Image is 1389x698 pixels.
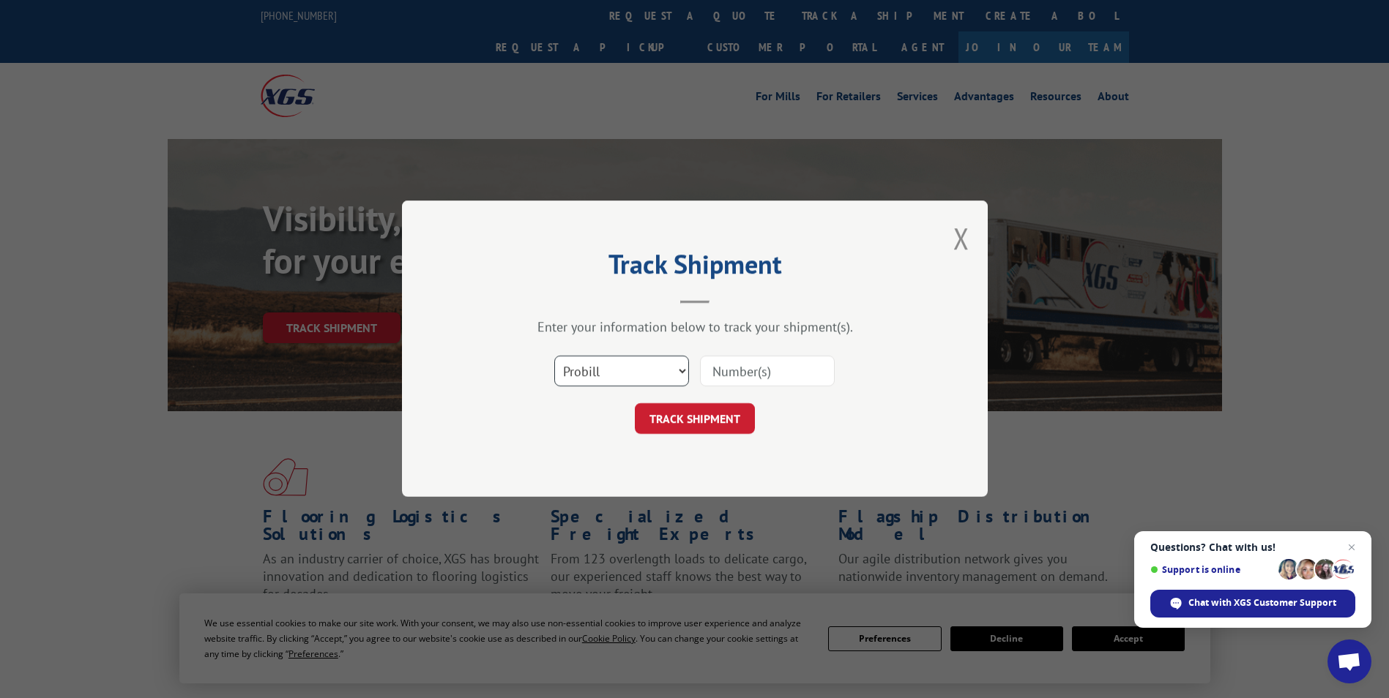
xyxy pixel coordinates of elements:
[953,219,969,258] button: Close modal
[700,356,835,387] input: Number(s)
[1150,564,1273,575] span: Support is online
[635,404,755,435] button: TRACK SHIPMENT
[1150,590,1355,618] span: Chat with XGS Customer Support
[1327,639,1371,683] a: Open chat
[475,254,915,282] h2: Track Shipment
[475,319,915,336] div: Enter your information below to track your shipment(s).
[1188,596,1336,609] span: Chat with XGS Customer Support
[1150,541,1355,553] span: Questions? Chat with us!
